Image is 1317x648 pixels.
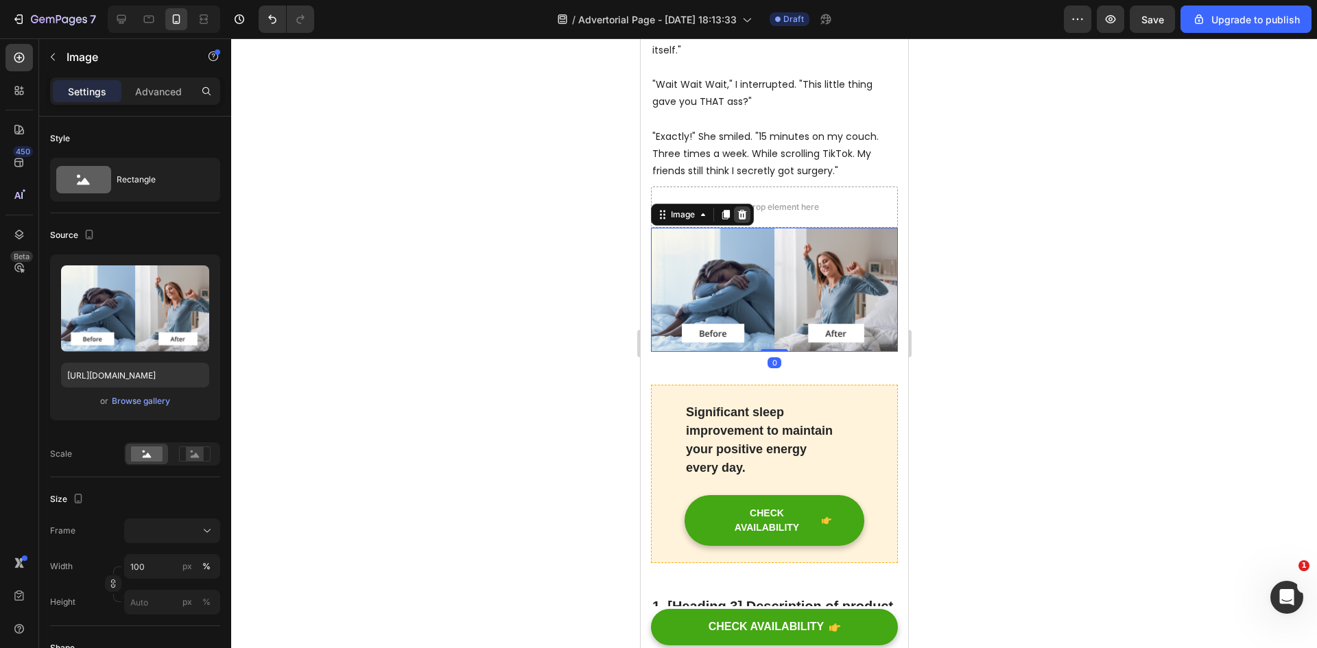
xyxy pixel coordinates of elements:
[90,11,96,27] p: 7
[1141,14,1164,25] span: Save
[198,594,215,610] button: px
[182,596,192,608] div: px
[1192,12,1300,27] div: Upgrade to publish
[68,84,106,99] p: Settings
[50,132,70,145] div: Style
[1298,560,1309,571] span: 1
[198,558,215,575] button: px
[61,265,209,352] img: preview-image
[135,84,182,99] p: Advanced
[179,594,195,610] button: %
[182,560,192,573] div: px
[202,596,211,608] div: %
[50,525,75,537] label: Frame
[50,226,97,245] div: Source
[61,363,209,387] input: https://example.com/image.jpg
[112,395,170,407] div: Browse gallery
[783,13,804,25] span: Draft
[259,5,314,33] div: Undo/Redo
[572,12,576,27] span: /
[50,596,75,608] label: Height
[67,49,183,65] p: Image
[50,448,72,460] div: Scale
[10,251,33,262] div: Beta
[13,146,33,157] div: 450
[124,590,220,614] input: px%
[100,393,108,409] span: or
[179,558,195,575] button: %
[1180,5,1312,33] button: Upgrade to publish
[1130,5,1175,33] button: Save
[1270,581,1303,614] iframe: Intercom live chat
[578,12,737,27] span: Advertorial Page - [DATE] 18:13:33
[5,5,102,33] button: 7
[202,560,211,573] div: %
[641,38,908,648] iframe: Design area
[111,394,171,408] button: Browse gallery
[117,164,200,195] div: Rectangle
[50,490,86,509] div: Size
[124,554,220,579] input: px%
[50,560,73,573] label: Width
